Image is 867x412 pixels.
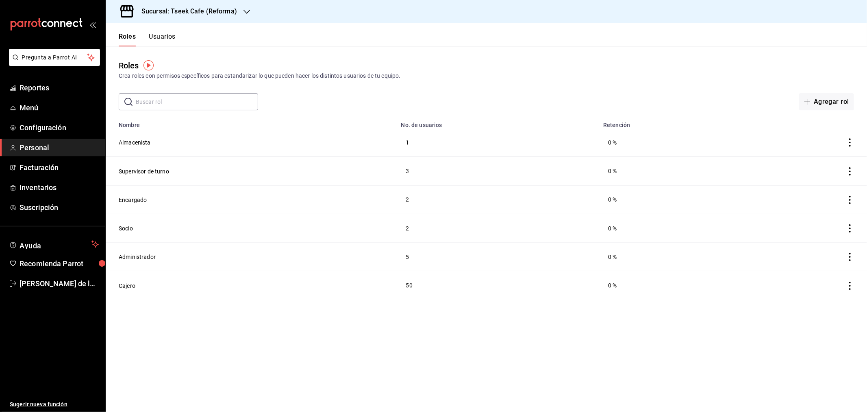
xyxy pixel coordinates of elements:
button: actions [846,224,854,232]
span: Configuración [20,122,99,133]
span: Personal [20,142,99,153]
button: Pregunta a Parrot AI [9,49,100,66]
td: 2 [396,185,599,214]
button: Supervisor de turno [119,167,169,175]
div: navigation tabs [119,33,176,46]
button: actions [846,138,854,147]
span: [PERSON_NAME] de la [PERSON_NAME] [20,278,99,289]
div: Roles [119,59,139,72]
button: actions [846,167,854,175]
td: 50 [396,271,599,300]
img: Tooltip marker [143,60,154,70]
button: Agregar rol [799,93,854,110]
button: Cajero [119,282,135,290]
span: Ayuda [20,239,88,249]
button: Usuarios [149,33,176,46]
td: 0 % [598,128,744,157]
span: Menú [20,102,99,113]
button: open_drawer_menu [89,21,96,28]
span: Sugerir nueva función [10,400,99,409]
td: 0 % [598,157,744,185]
th: Retención [598,117,744,128]
span: Reportes [20,82,99,93]
td: 3 [396,157,599,185]
th: Nombre [106,117,396,128]
button: Encargado [119,196,147,204]
th: No. de usuarios [396,117,599,128]
h3: Sucursal: Tseek Cafe (Reforma) [135,7,237,16]
input: Buscar rol [136,94,258,110]
button: actions [846,282,854,290]
td: 0 % [598,214,744,242]
a: Pregunta a Parrot AI [6,59,100,68]
button: Roles [119,33,136,46]
button: actions [846,196,854,204]
td: 2 [396,214,599,242]
td: 0 % [598,271,744,300]
td: 5 [396,243,599,271]
span: Facturación [20,162,99,173]
div: Crea roles con permisos específicos para estandarizar lo que pueden hacer los distintos usuarios ... [119,72,854,80]
span: Suscripción [20,202,99,213]
button: Administrador [119,253,156,261]
span: Inventarios [20,182,99,193]
td: 1 [396,128,599,157]
button: Socio [119,224,133,232]
button: Almacenista [119,138,151,147]
span: Recomienda Parrot [20,258,99,269]
button: actions [846,253,854,261]
td: 0 % [598,243,744,271]
span: Pregunta a Parrot AI [22,53,87,62]
td: 0 % [598,185,744,214]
